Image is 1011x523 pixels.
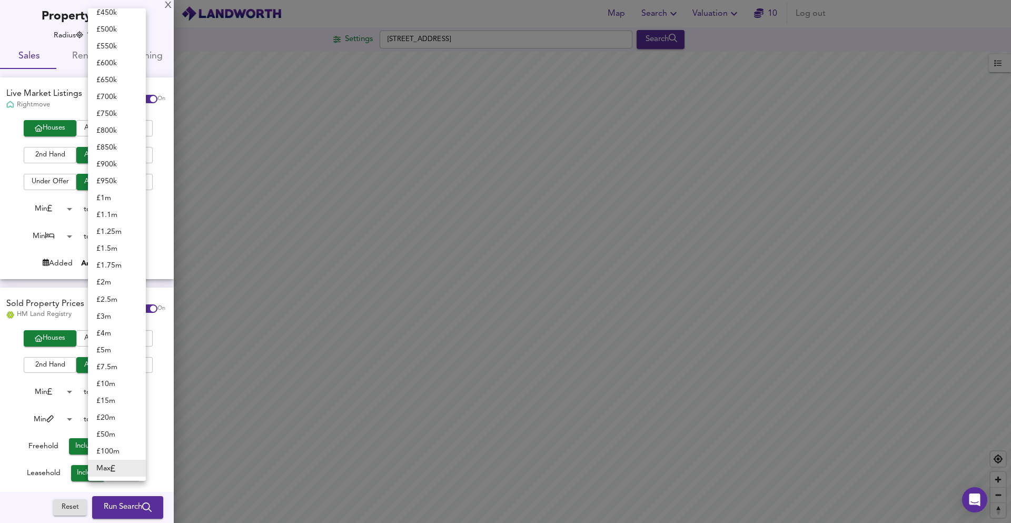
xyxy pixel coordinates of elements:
li: £ 3m [88,308,146,325]
li: £ 950k [88,173,146,190]
li: £ 1.25m [88,223,146,240]
li: £ 2.5m [88,291,146,308]
li: £ 1.1m [88,206,146,223]
li: £ 4m [88,325,146,342]
li: £ 100m [88,443,146,460]
li: £ 500k [88,21,146,38]
li: Max [88,460,146,477]
li: £ 2m [88,274,146,291]
li: £ 650k [88,72,146,88]
li: £ 900k [88,156,146,173]
li: £ 550k [88,38,146,55]
li: £ 600k [88,55,146,72]
li: £ 700k [88,88,146,105]
li: £ 1.5m [88,240,146,257]
li: £ 1.75m [88,257,146,274]
li: £ 15m [88,392,146,409]
li: £ 1m [88,190,146,206]
li: £ 20m [88,409,146,426]
li: £ 450k [88,4,146,21]
li: £ 750k [88,105,146,122]
li: £ 7.5m [88,359,146,376]
li: £ 850k [88,139,146,156]
li: £ 5m [88,342,146,359]
li: £ 50m [88,426,146,443]
div: Open Intercom Messenger [962,487,987,512]
li: £ 10m [88,376,146,392]
li: £ 800k [88,122,146,139]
